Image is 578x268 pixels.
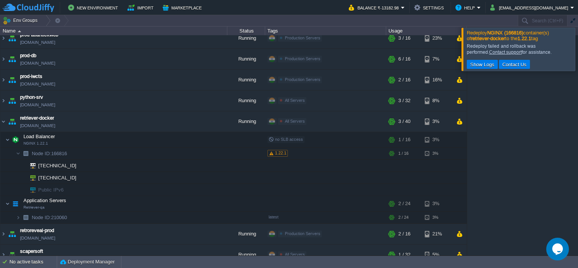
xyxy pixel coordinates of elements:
[489,50,522,55] a: Contact support
[37,160,78,171] span: [TECHNICAL_ID]
[7,49,17,69] img: AMDAwAAAACH5BAEAAAAALAAAAAABAAEAAAICRAEAOw==
[285,36,320,40] span: Production Servers
[398,196,410,211] div: 2 / 24
[20,73,42,80] a: prod-iwcts
[285,98,305,103] span: All Servers
[500,61,529,68] button: Contact Us
[398,90,410,111] div: 3 / 32
[20,93,43,101] span: python-srv
[285,119,305,123] span: All Servers
[398,148,409,159] div: 1 / 16
[31,214,68,221] span: 210060
[285,77,320,82] span: Production Servers
[0,28,6,48] img: AMDAwAAAACH5BAEAAAAALAAAAAABAAEAAAICRAEAOw==
[398,224,410,244] div: 2 / 16
[31,150,68,157] span: 166816
[425,148,449,159] div: 3%
[1,26,227,35] div: Name
[23,198,67,203] a: Application ServersRetriever-qa
[20,172,25,184] img: AMDAwAAAACH5BAEAAAAALAAAAAABAAEAAAICRAEAOw==
[3,15,40,26] button: Env Groups
[0,111,6,132] img: AMDAwAAAACH5BAEAAAAALAAAAAABAAEAAAICRAEAOw==
[23,197,67,204] span: Application Servers
[37,184,65,196] span: Public IPv6
[25,172,36,184] img: AMDAwAAAACH5BAEAAAAALAAAAAABAAEAAAICRAEAOw==
[37,187,65,193] a: Public IPv6
[23,134,56,139] a: Load BalancerNGINX 1.22.1
[20,227,54,234] span: retroreveal-prod
[227,224,265,244] div: Running
[7,111,17,132] img: AMDAwAAAACH5BAEAAAAALAAAAAABAAEAAAICRAEAOw==
[425,196,449,211] div: 3%
[68,3,120,12] button: New Environment
[16,148,20,159] img: AMDAwAAAACH5BAEAAAAALAAAAAABAAEAAAICRAEAOw==
[37,172,78,184] span: [TECHNICAL_ID]
[0,245,6,265] img: AMDAwAAAACH5BAEAAAAALAAAAAABAAEAAAICRAEAOw==
[5,196,10,211] img: AMDAwAAAACH5BAEAAAAALAAAAAABAAEAAAICRAEAOw==
[467,43,573,55] div: Redeploy failed and rollback was performed. for assistance.
[16,212,20,223] img: AMDAwAAAACH5BAEAAAAALAAAAAABAAEAAAICRAEAOw==
[20,52,36,59] span: prod-db
[269,215,278,219] span: latest
[0,224,6,244] img: AMDAwAAAACH5BAEAAAAALAAAAAABAAEAAAICRAEAOw==
[20,255,55,263] a: [DOMAIN_NAME]
[425,224,449,244] div: 21%
[398,111,410,132] div: 3 / 40
[546,238,570,260] iframe: chat widget
[23,141,48,146] span: NGINX 1.22.1
[20,234,55,242] a: [DOMAIN_NAME]
[23,133,56,140] span: Load Balancer
[425,49,449,69] div: 7%
[7,28,17,48] img: AMDAwAAAACH5BAEAAAAALAAAAAABAAEAAAICRAEAOw==
[20,114,54,122] span: retriever-docker
[18,30,21,32] img: AMDAwAAAACH5BAEAAAAALAAAAAABAAEAAAICRAEAOw==
[5,132,10,147] img: AMDAwAAAACH5BAEAAAAALAAAAAABAAEAAAICRAEAOw==
[20,212,31,223] img: AMDAwAAAACH5BAEAAAAALAAAAAABAAEAAAICRAEAOw==
[20,148,31,159] img: AMDAwAAAACH5BAEAAAAALAAAAAABAAEAAAICRAEAOw==
[414,3,446,12] button: Settings
[7,70,17,90] img: AMDAwAAAACH5BAEAAAAALAAAAAABAAEAAAICRAEAOw==
[20,59,55,67] span: [DOMAIN_NAME]
[7,245,17,265] img: AMDAwAAAACH5BAEAAAAALAAAAAABAAEAAAICRAEAOw==
[227,245,265,265] div: Running
[31,214,68,221] a: Node ID:210060
[487,30,523,36] b: NGINX (166816)
[10,196,21,211] img: AMDAwAAAACH5BAEAAAAALAAAAAABAAEAAAICRAEAOw==
[227,111,265,132] div: Running
[398,245,410,265] div: 1 / 32
[0,70,6,90] img: AMDAwAAAACH5BAEAAAAALAAAAAABAAEAAAICRAEAOw==
[163,3,204,12] button: Marketplace
[517,36,531,41] b: 1.22.1
[455,3,477,12] button: Help
[425,28,449,48] div: 23%
[425,245,449,265] div: 5%
[20,160,25,171] img: AMDAwAAAACH5BAEAAAAALAAAAAABAAEAAAICRAEAOw==
[425,212,449,223] div: 3%
[32,215,51,220] span: Node ID:
[32,151,51,156] span: Node ID:
[127,3,156,12] button: Import
[349,3,401,12] button: Balance ₹-13182.98
[0,90,6,111] img: AMDAwAAAACH5BAEAAAAALAAAAAABAAEAAAICRAEAOw==
[468,61,497,68] button: Show Logs
[10,132,21,147] img: AMDAwAAAACH5BAEAAAAALAAAAAABAAEAAAICRAEAOw==
[398,49,410,69] div: 6 / 16
[266,26,386,35] div: Tags
[387,26,466,35] div: Usage
[25,184,36,196] img: AMDAwAAAACH5BAEAAAAALAAAAAABAAEAAAICRAEAOw==
[398,212,409,223] div: 2 / 24
[20,122,55,129] a: [DOMAIN_NAME]
[60,258,115,266] button: Deployment Manager
[285,231,320,236] span: Production Servers
[3,3,54,12] img: CloudJiffy
[7,90,17,111] img: AMDAwAAAACH5BAEAAAAALAAAAAABAAEAAAICRAEAOw==
[31,150,68,157] a: Node ID:166816
[227,90,265,111] div: Running
[269,137,303,142] span: no SLB access
[37,175,78,181] a: [TECHNICAL_ID]
[425,70,449,90] div: 16%
[228,26,265,35] div: Status
[23,205,45,210] span: Retriever-qa
[37,163,78,168] a: [TECHNICAL_ID]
